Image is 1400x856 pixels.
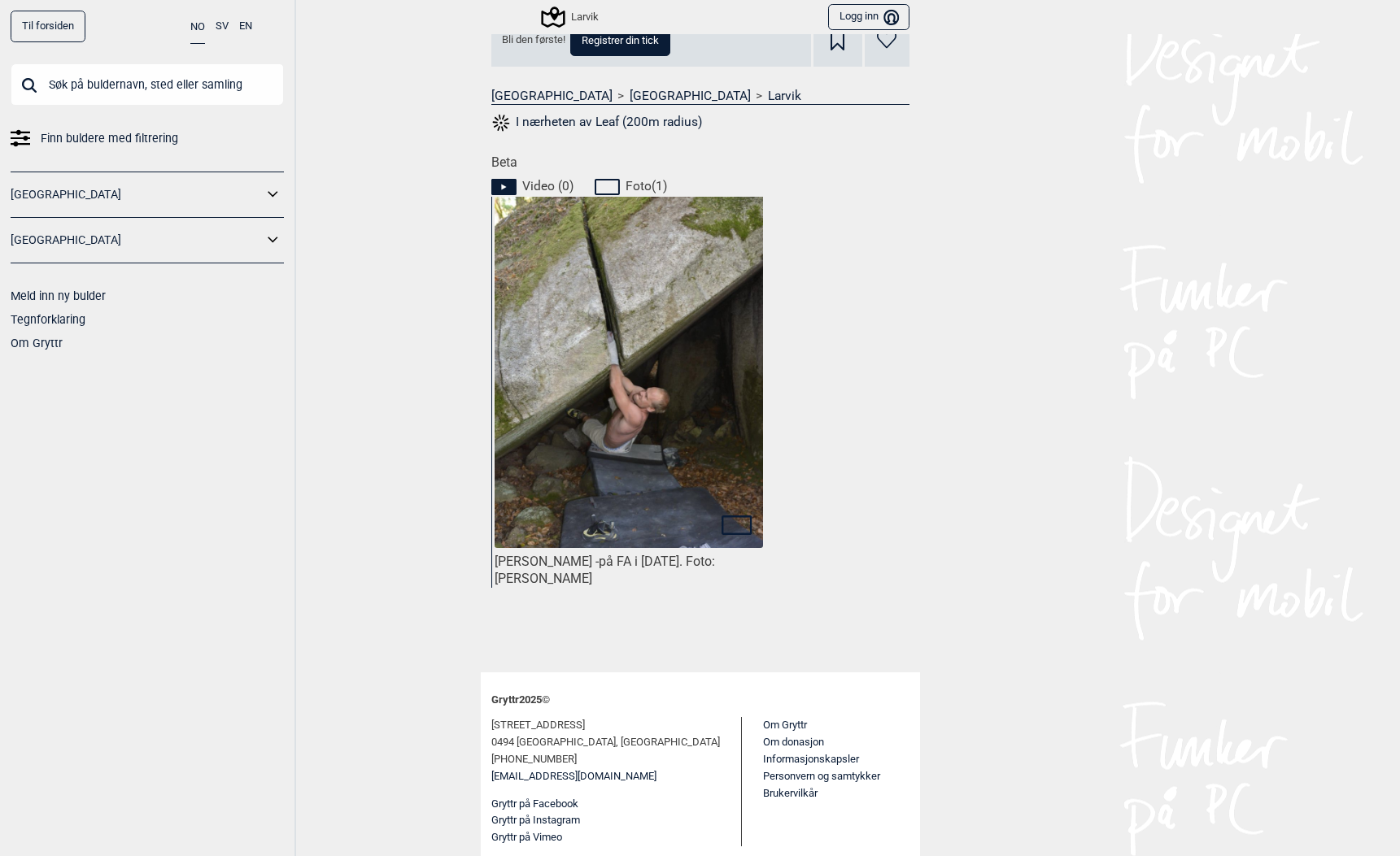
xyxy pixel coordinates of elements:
span: Video ( 0 ) [522,178,574,194]
a: Informasjonskapsler [763,753,859,765]
a: Om Gryttr [763,719,807,731]
a: Til forsiden [11,11,85,42]
button: I nærheten av Leaf (200m radius) [491,112,703,133]
img: Benjamin pa Leaf [495,178,762,580]
button: NO [190,11,205,44]
a: Om donasjon [763,736,824,748]
span: Registrer din tick [582,35,659,46]
div: Larvik [543,7,599,27]
button: Gryttr på Instagram [491,812,580,829]
a: [GEOGRAPHIC_DATA] [11,183,263,206]
span: [STREET_ADDRESS] [491,717,585,734]
input: Søk på buldernavn, sted eller samling [11,63,284,106]
a: [EMAIL_ADDRESS][DOMAIN_NAME] [491,768,656,785]
div: [PERSON_NAME] - [495,554,762,588]
button: Gryttr på Vimeo [491,829,562,846]
button: EN [239,11,252,42]
a: Finn buldere med filtrering [11,127,284,150]
a: Brukervilkår [763,787,818,799]
a: Personvern og samtykker [763,770,880,782]
a: [GEOGRAPHIC_DATA] [491,88,613,104]
span: 0494 [GEOGRAPHIC_DATA], [GEOGRAPHIC_DATA] [491,734,720,751]
a: Om Gryttr [11,337,63,350]
a: [GEOGRAPHIC_DATA] [11,228,263,252]
a: Tegnforklaring [11,313,85,326]
span: Bli den første! [502,33,565,47]
a: [GEOGRAPHIC_DATA] [630,88,751,104]
button: SV [216,11,229,42]
div: Gryttr 2025 © [491,683,909,718]
a: Meld inn ny bulder [11,289,106,302]
p: på FA i [DATE]. Foto: [PERSON_NAME] [495,554,715,586]
div: Beta [481,154,920,650]
nav: > > [491,88,909,104]
button: Logg inn [828,4,909,31]
span: [PHONE_NUMBER] [491,751,577,768]
button: Registrer din tick [570,24,670,56]
span: Finn buldere med filtrering [41,127,178,150]
span: Foto ( 1 ) [626,178,667,194]
button: Gryttr på Facebook [491,796,578,813]
a: Larvik [768,88,801,104]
